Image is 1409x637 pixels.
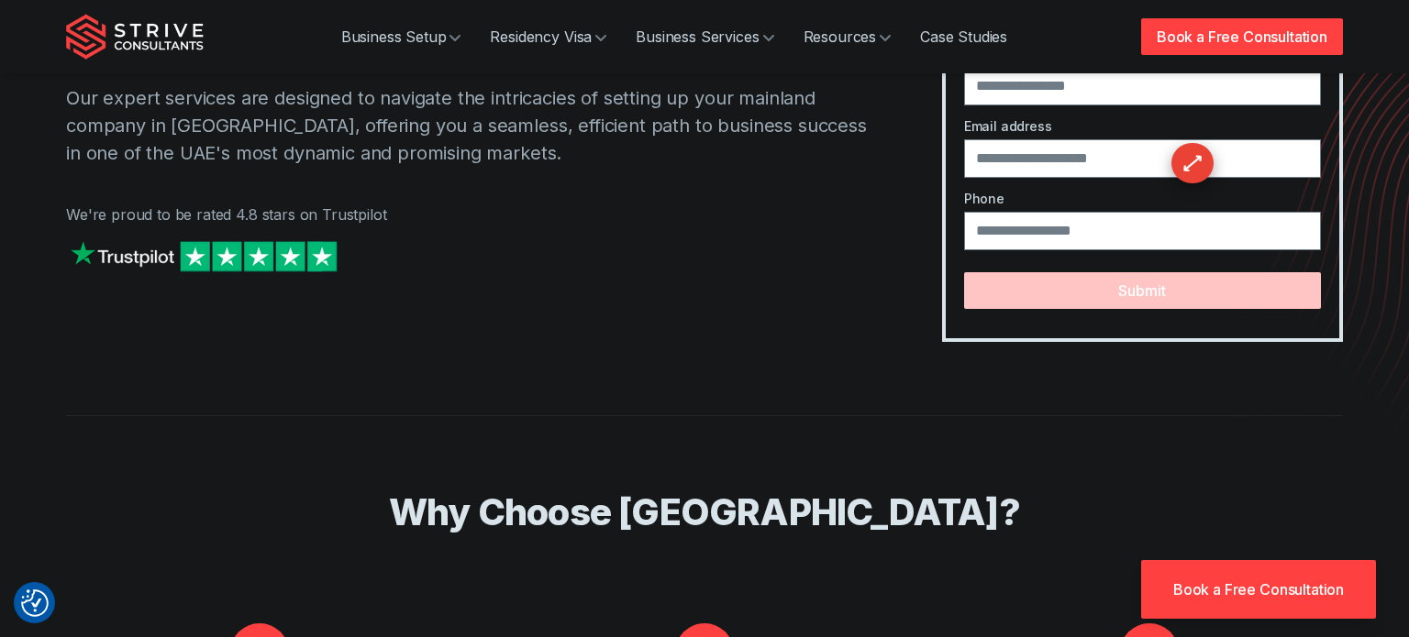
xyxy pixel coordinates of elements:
a: Resources [789,18,906,55]
button: Submit [964,272,1321,309]
a: Residency Visa [475,18,621,55]
a: Business Setup [327,18,476,55]
p: Our expert services are designed to navigate the intricacies of setting up your mainland company ... [66,84,869,167]
a: Book a Free Consultation [1141,18,1343,55]
h2: Why Choose [GEOGRAPHIC_DATA]? [117,489,1292,535]
label: Phone [964,189,1321,208]
a: Case Studies [905,18,1022,55]
button: Consent Preferences [21,589,49,617]
label: Email address [964,116,1321,136]
p: We're proud to be rated 4.8 stars on Trustpilot [66,203,869,225]
a: Business Services [621,18,788,55]
img: Revisit consent button [21,589,49,617]
img: Strive Consultants [66,14,204,60]
img: Strive on Trustpilot [66,236,341,276]
a: Book a Free Consultation [1141,560,1376,619]
div: ⟷ [1175,146,1209,180]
